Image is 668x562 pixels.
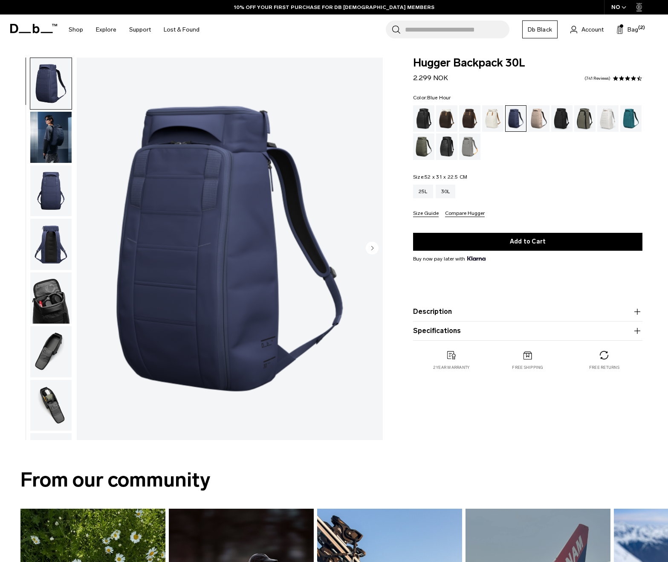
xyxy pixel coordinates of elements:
[413,255,486,263] span: Buy now pay later with
[574,105,596,132] a: Forest Green
[551,105,573,132] a: Charcoal Grey
[30,380,72,431] img: Hugger Backpack 30L Blue Hour
[30,379,72,432] button: Hugger Backpack 30L Blue Hour
[164,14,200,45] a: Lost & Found
[425,174,467,180] span: 52 x 31 x 22.5 CM
[413,174,468,180] legend: Size:
[638,24,645,32] span: (2)
[30,111,72,163] button: Hugger Backpack 30L Blue Hour
[512,365,543,371] p: Free shipping
[570,24,604,35] a: Account
[69,14,83,45] a: Shop
[413,133,434,160] a: Moss Green
[597,105,619,132] a: Clean Slate
[413,307,642,317] button: Description
[522,20,558,38] a: Db Black
[620,105,642,132] a: Midnight Teal
[129,14,151,45] a: Support
[467,256,486,261] img: {"height" => 20, "alt" => "Klarna"}
[581,25,604,34] span: Account
[413,105,434,132] a: Black Out
[20,465,648,495] h2: From our community
[413,74,448,82] span: 2.299 NOK
[30,58,72,109] img: Hugger Backpack 30L Blue Hour
[30,165,72,217] img: Hugger Backpack 30L Blue Hour
[445,211,485,217] button: Compare Hugger
[413,58,642,69] span: Hugger Backpack 30L
[234,3,434,11] a: 10% OFF YOUR FIRST PURCHASE FOR DB [DEMOGRAPHIC_DATA] MEMBERS
[413,185,433,198] a: 25L
[616,24,638,35] button: Bag (2)
[366,241,379,256] button: Next slide
[459,105,480,132] a: Espresso
[30,218,72,270] button: Hugger Backpack 30L Blue Hour
[30,112,72,163] img: Hugger Backpack 30L Blue Hour
[584,76,610,81] a: 741 reviews
[413,211,439,217] button: Size Guide
[436,133,457,160] a: Reflective Black
[62,14,206,45] nav: Main Navigation
[413,95,451,100] legend: Color:
[436,105,457,132] a: Cappuccino
[413,233,642,251] button: Add to Cart
[30,219,72,270] img: Hugger Backpack 30L Blue Hour
[528,105,549,132] a: Fogbow Beige
[628,25,638,34] span: Bag
[505,105,526,132] a: Blue Hour
[30,58,72,110] button: Hugger Backpack 30L Blue Hour
[30,433,72,484] img: Hugger Backpack 30L Blue Hour
[30,433,72,485] button: Hugger Backpack 30L Blue Hour
[427,95,451,101] span: Blue Hour
[96,14,116,45] a: Explore
[589,365,619,371] p: Free returns
[30,326,72,378] button: Hugger Backpack 30L Blue Hour
[433,365,470,371] p: 2 year warranty
[436,185,456,198] a: 30L
[459,133,480,160] a: Sand Grey
[482,105,503,132] a: Oatmilk
[77,58,383,440] img: Hugger Backpack 30L Blue Hour
[30,326,72,377] img: Hugger Backpack 30L Blue Hour
[30,272,72,324] img: Hugger Backpack 30L Blue Hour
[413,326,642,336] button: Specifications
[77,58,383,440] li: 1 / 10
